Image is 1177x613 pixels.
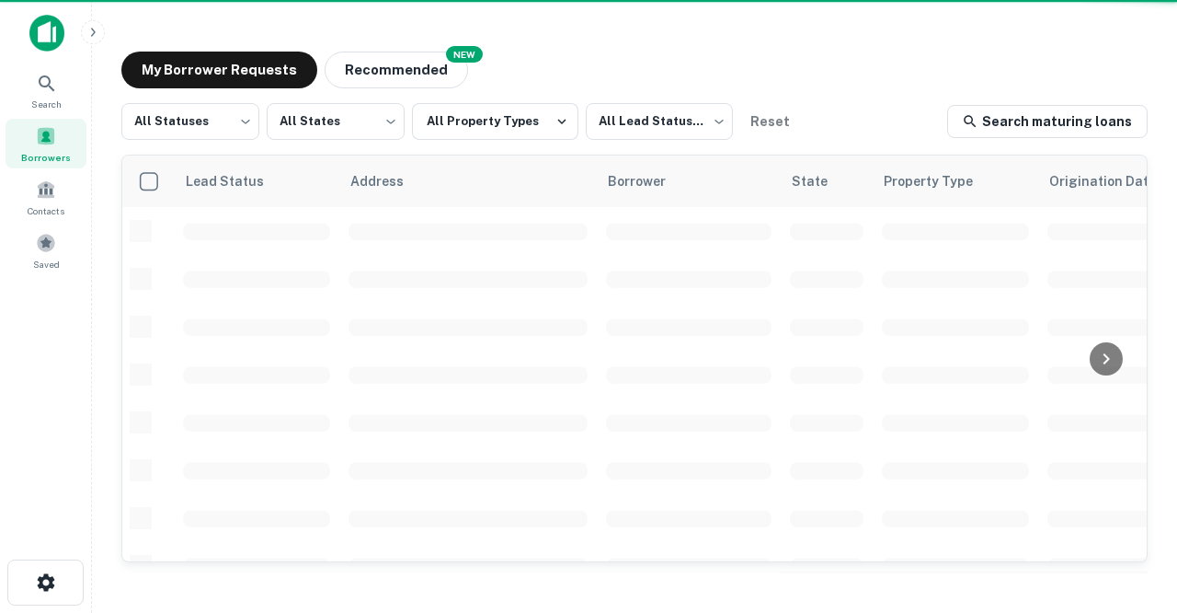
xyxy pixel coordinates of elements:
[884,170,997,192] span: Property Type
[31,97,62,111] span: Search
[185,170,288,192] span: Lead Status
[6,119,86,168] a: Borrowers
[174,156,339,207] th: Lead Status
[33,257,60,272] span: Saved
[6,226,86,275] a: Saved
[1085,466,1177,554] iframe: Chat Widget
[325,52,468,88] button: Recommended
[792,170,851,192] span: State
[740,103,799,140] button: Reset
[21,150,71,165] span: Borrowers
[608,170,690,192] span: Borrower
[121,98,259,145] div: All Statuses
[339,156,597,207] th: Address
[597,156,781,207] th: Borrower
[586,98,733,145] div: All Lead Statuses
[29,15,64,52] img: capitalize-icon.png
[446,46,483,63] div: NEW
[6,172,86,222] a: Contacts
[6,65,86,115] a: Search
[873,156,1038,207] th: Property Type
[412,103,578,140] button: All Property Types
[781,156,873,207] th: State
[947,105,1148,138] a: Search maturing loans
[28,203,64,218] span: Contacts
[267,98,405,145] div: All States
[121,52,317,88] button: My Borrower Requests
[350,170,428,192] span: Address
